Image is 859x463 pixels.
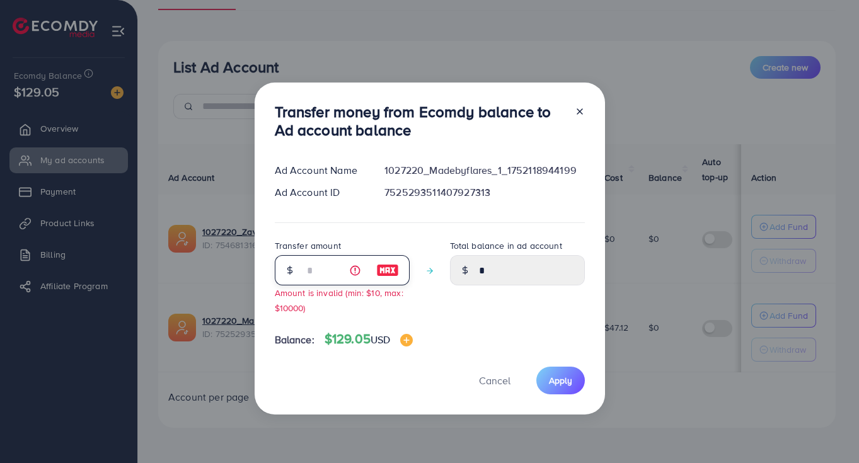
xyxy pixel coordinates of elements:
small: Amount is invalid (min: $10, max: $10000) [275,287,403,313]
span: USD [371,333,390,346]
h4: $129.05 [325,331,413,347]
label: Transfer amount [275,239,341,252]
label: Total balance in ad account [450,239,562,252]
span: Balance: [275,333,314,347]
h3: Transfer money from Ecomdy balance to Ad account balance [275,103,565,139]
div: Ad Account ID [265,185,375,200]
div: 1027220_Madebyflares_1_1752118944199 [374,163,594,178]
iframe: Chat [805,406,850,454]
button: Apply [536,367,585,394]
button: Cancel [463,367,526,394]
img: image [376,263,399,278]
div: 7525293511407927313 [374,185,594,200]
span: Apply [549,374,572,387]
span: Cancel [479,374,510,387]
div: Ad Account Name [265,163,375,178]
img: image [400,334,413,346]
